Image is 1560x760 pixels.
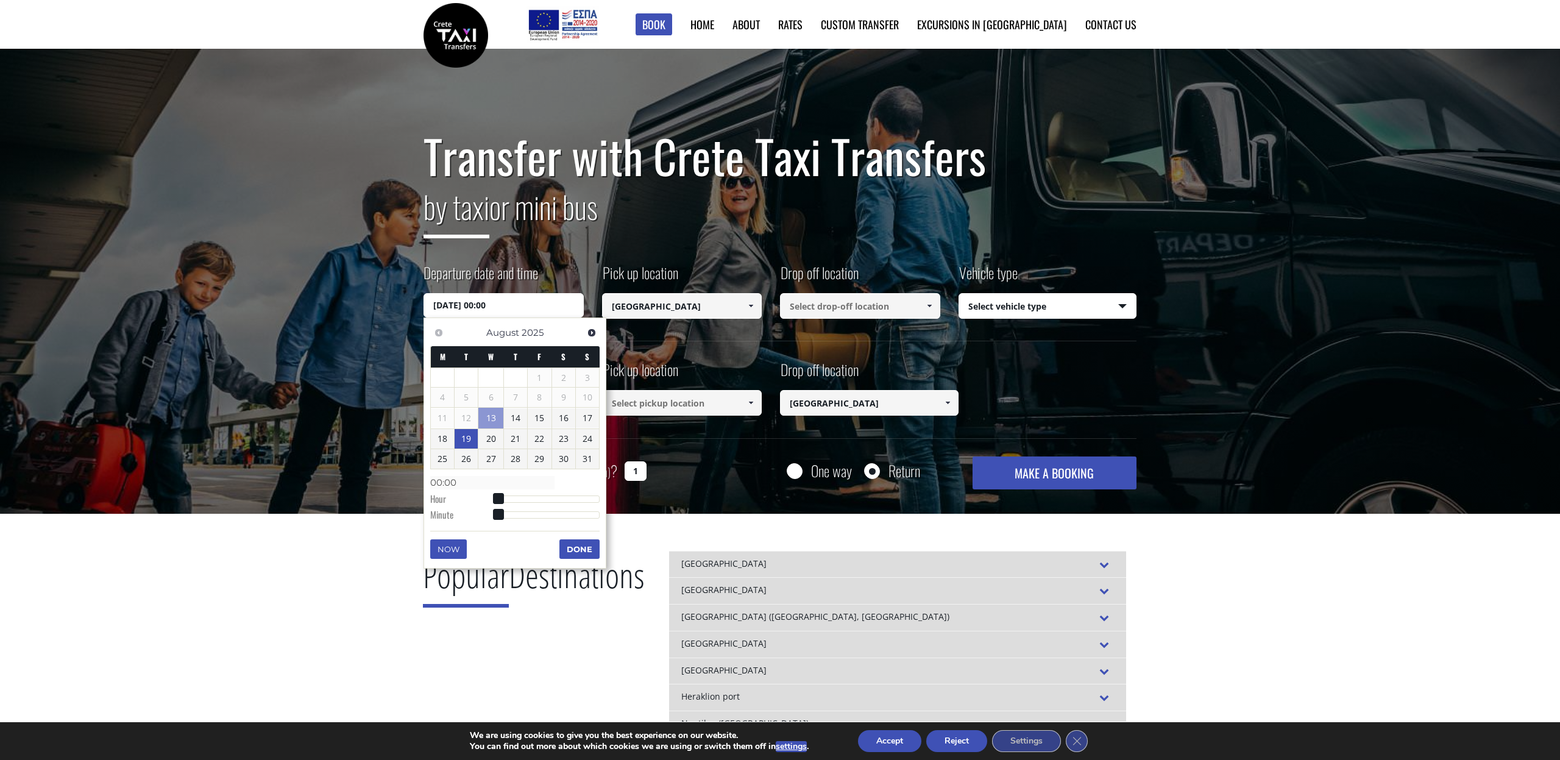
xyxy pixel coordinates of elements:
button: Close GDPR Cookie Banner [1066,730,1088,752]
span: 6 [478,388,503,407]
dt: Minute [430,508,498,524]
a: 27 [478,449,503,469]
span: Previous [434,328,444,338]
label: Drop off location [780,262,859,293]
a: Previous [430,324,447,341]
button: MAKE A BOOKING [973,456,1136,489]
span: August [486,327,519,338]
a: Book [636,13,672,36]
a: Crete Taxi Transfers | Safe Taxi Transfer Services from to Heraklion Airport, Chania Airport, Ret... [424,27,488,40]
span: by taxi [424,183,489,238]
a: 26 [455,449,478,469]
label: Vehicle type [959,262,1018,293]
a: 24 [576,429,599,449]
span: 1 [528,368,551,388]
dt: Hour [430,492,498,508]
input: Select pickup location [602,390,762,416]
h1: Transfer with Crete Taxi Transfers [424,130,1136,182]
a: Custom Transfer [821,16,899,32]
a: 20 [478,429,503,449]
button: Now [430,539,467,559]
div: Heraklion port [669,684,1126,711]
a: About [732,16,760,32]
span: 3 [576,368,599,388]
a: Show All Items [741,293,761,319]
span: Monday [440,350,445,363]
input: Select drop-off location [780,293,940,319]
a: 29 [528,449,551,469]
h2: Destinations [423,551,645,617]
button: Settings [992,730,1061,752]
label: Departure date and time [424,262,538,293]
a: 23 [552,429,575,449]
span: 5 [455,388,478,407]
label: Pick up location [602,359,678,390]
span: Wednesday [488,350,494,363]
button: settings [776,741,807,752]
a: 25 [431,449,454,469]
div: [GEOGRAPHIC_DATA] [669,658,1126,684]
span: 7 [504,388,527,407]
label: Pick up location [602,262,678,293]
a: Show All Items [937,390,957,416]
a: 15 [528,408,551,428]
span: 2 [552,368,575,388]
a: 18 [431,429,454,449]
a: 31 [576,449,599,469]
div: Nautilux ([GEOGRAPHIC_DATA]) [669,711,1126,737]
a: 22 [528,429,551,449]
div: [GEOGRAPHIC_DATA] [669,631,1126,658]
a: Show All Items [741,390,761,416]
span: 2025 [522,327,544,338]
span: Next [587,328,597,338]
span: 8 [528,388,551,407]
div: [GEOGRAPHIC_DATA] [669,577,1126,604]
a: Home [690,16,714,32]
a: 14 [504,408,527,428]
span: 10 [576,388,599,407]
h2: or mini bus [424,182,1136,247]
button: Done [559,539,600,559]
img: e-bannersEUERDF180X90.jpg [526,6,599,43]
button: Accept [858,730,921,752]
a: 28 [504,449,527,469]
label: Return [888,463,920,478]
input: Select pickup location [602,293,762,319]
span: 9 [552,388,575,407]
a: 13 [478,408,503,428]
a: Rates [778,16,803,32]
a: Show All Items [919,293,939,319]
span: Popular [423,552,509,608]
span: 12 [455,408,478,428]
span: Thursday [514,350,517,363]
p: You can find out more about which cookies we are using or switch them off in . [470,741,809,752]
a: 19 [455,429,478,449]
a: 17 [576,408,599,428]
button: Reject [926,730,987,752]
a: Excursions in [GEOGRAPHIC_DATA] [917,16,1067,32]
p: We are using cookies to give you the best experience on our website. [470,730,809,741]
span: Select vehicle type [959,294,1136,319]
a: Next [583,324,600,341]
a: 21 [504,429,527,449]
span: Friday [537,350,541,363]
span: 11 [431,408,454,428]
input: Select drop-off location [780,390,959,416]
a: Contact us [1085,16,1136,32]
label: One way [811,463,852,478]
a: 16 [552,408,575,428]
span: Saturday [561,350,565,363]
a: 30 [552,449,575,469]
span: Tuesday [464,350,468,363]
div: [GEOGRAPHIC_DATA] [669,551,1126,578]
span: Sunday [585,350,589,363]
img: Crete Taxi Transfers | Safe Taxi Transfer Services from to Heraklion Airport, Chania Airport, Ret... [424,3,488,68]
label: Drop off location [780,359,859,390]
div: [GEOGRAPHIC_DATA] ([GEOGRAPHIC_DATA], [GEOGRAPHIC_DATA]) [669,604,1126,631]
span: 4 [431,388,454,407]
